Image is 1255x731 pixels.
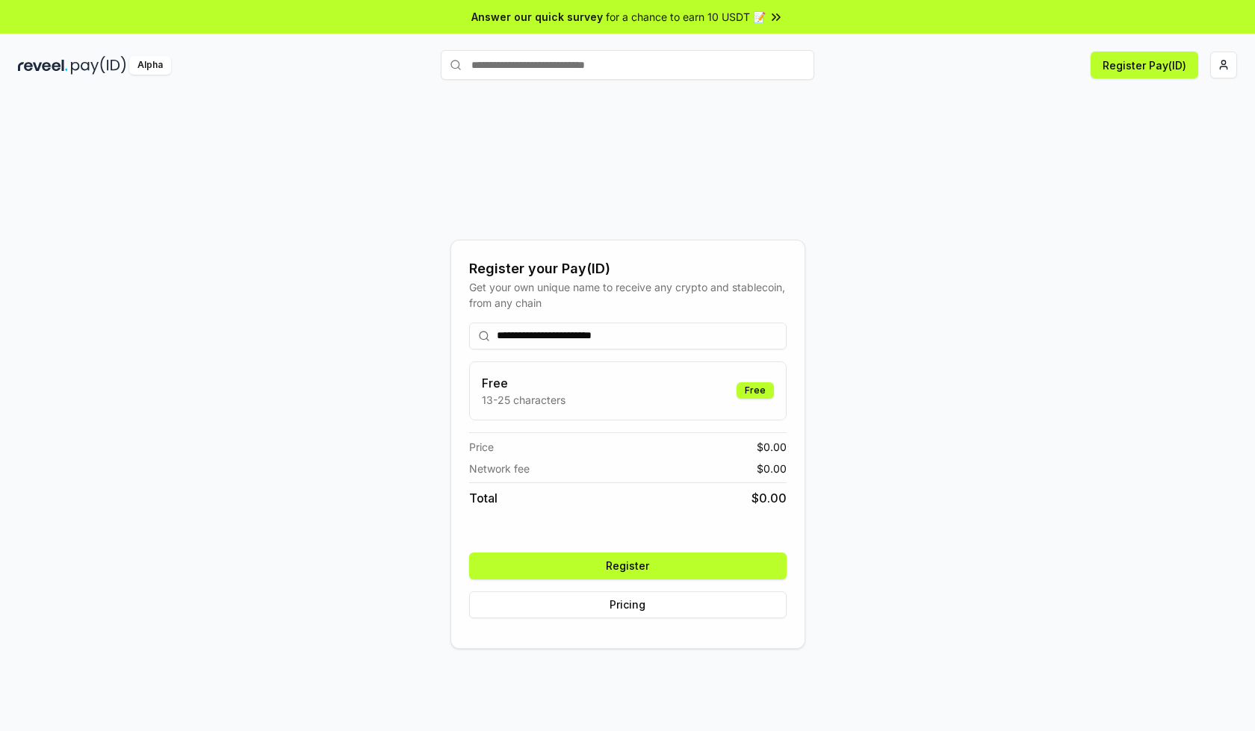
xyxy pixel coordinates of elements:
span: $ 0.00 [757,439,787,455]
div: Free [737,382,774,399]
button: Register [469,553,787,579]
img: reveel_dark [18,56,68,75]
div: Register your Pay(ID) [469,258,787,279]
h3: Free [482,374,565,392]
span: for a chance to earn 10 USDT 📝 [606,9,766,25]
span: Total [469,489,498,507]
div: Alpha [129,56,171,75]
button: Pricing [469,591,787,618]
img: pay_id [71,56,126,75]
span: Price [469,439,494,455]
div: Get your own unique name to receive any crypto and stablecoin, from any chain [469,279,787,311]
span: $ 0.00 [752,489,787,507]
span: $ 0.00 [757,461,787,476]
span: Answer our quick survey [471,9,603,25]
span: Network fee [469,461,530,476]
p: 13-25 characters [482,392,565,408]
button: Register Pay(ID) [1091,52,1198,78]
